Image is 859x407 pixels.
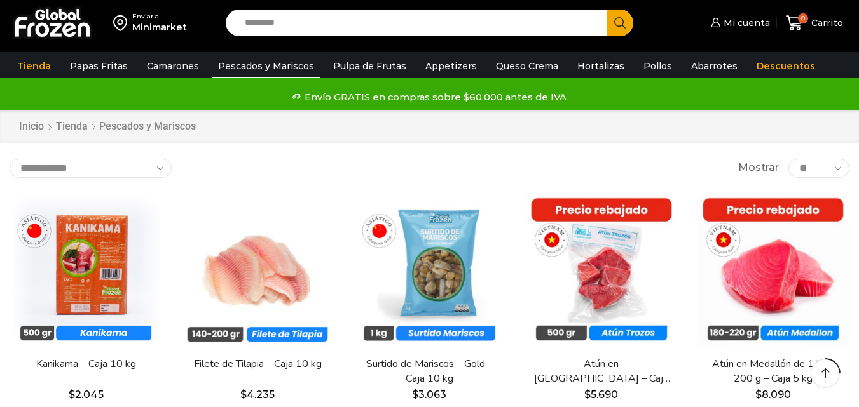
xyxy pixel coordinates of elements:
[10,159,172,178] select: Pedido de la tienda
[132,12,187,21] div: Enviar a
[212,54,320,78] a: Pescados y Mariscos
[704,357,842,386] a: Atún en Medallón de 140 a 200 g – Caja 5 kg
[708,10,770,36] a: Mi cuenta
[18,119,196,134] nav: Breadcrumb
[637,54,678,78] a: Pollos
[607,10,633,36] button: Search button
[783,8,846,38] a: 0 Carrito
[571,54,631,78] a: Hortalizas
[412,389,418,401] span: $
[533,357,670,386] a: Atún en [GEOGRAPHIC_DATA] – Caja 10 kg
[685,54,744,78] a: Abarrotes
[738,161,779,175] span: Mostrar
[755,389,791,401] bdi: 8.090
[99,120,196,132] h1: Pescados y Mariscos
[419,54,483,78] a: Appetizers
[750,54,821,78] a: Descuentos
[361,357,498,386] a: Surtido de Mariscos – Gold – Caja 10 kg
[69,389,75,401] span: $
[798,13,808,23] span: 0
[412,389,446,401] bdi: 3.063
[327,54,413,78] a: Pulpa de Frutas
[584,389,591,401] span: $
[11,54,57,78] a: Tienda
[141,54,205,78] a: Camarones
[132,21,187,34] div: Minimarket
[240,389,275,401] bdi: 4.235
[69,389,104,401] bdi: 2.045
[720,17,770,29] span: Mi cuenta
[64,54,134,78] a: Papas Fritas
[808,17,843,29] span: Carrito
[113,12,132,34] img: address-field-icon.svg
[18,119,45,134] a: Inicio
[584,389,618,401] bdi: 5.690
[755,389,762,401] span: $
[17,357,155,371] a: Kanikama – Caja 10 kg
[240,389,247,401] span: $
[490,54,565,78] a: Queso Crema
[189,357,326,371] a: Filete de Tilapia – Caja 10 kg
[55,119,88,134] a: Tienda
